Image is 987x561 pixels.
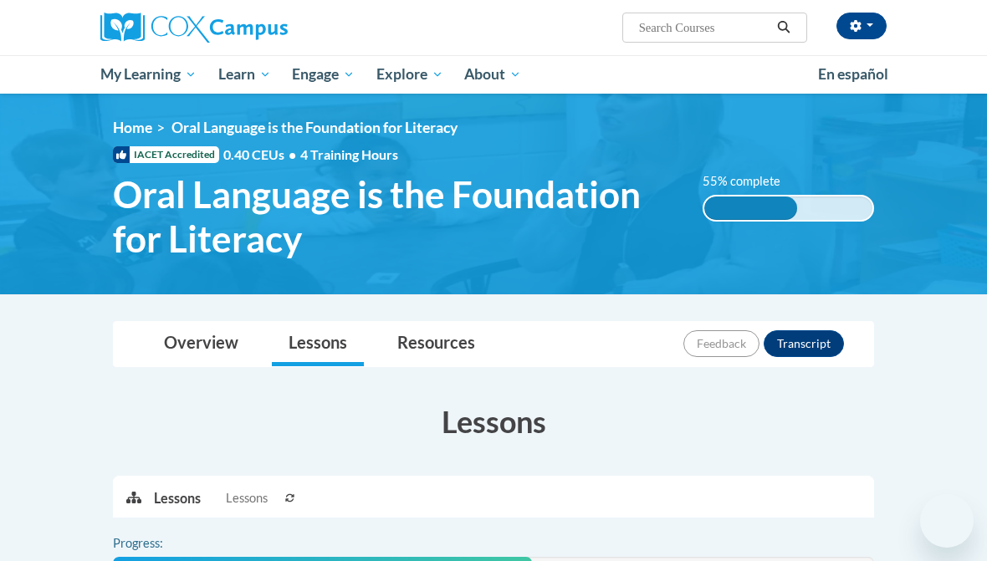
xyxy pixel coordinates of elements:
span: Explore [376,64,443,84]
a: Explore [366,55,454,94]
a: En español [807,57,899,92]
span: Learn [218,64,271,84]
input: Search Courses [637,18,771,38]
button: Account Settings [836,13,887,39]
a: Lessons [272,322,364,366]
button: Transcript [764,330,844,357]
span: IACET Accredited [113,146,219,163]
span: 4 Training Hours [300,146,398,162]
p: Lessons [154,489,201,507]
a: Home [113,119,152,136]
a: Learn [207,55,282,94]
a: Overview [147,322,255,366]
a: Engage [281,55,366,94]
a: Resources [381,322,492,366]
a: Cox Campus [100,13,345,43]
a: About [454,55,533,94]
span: My Learning [100,64,197,84]
span: Lessons [226,489,268,507]
span: 0.40 CEUs [223,145,300,164]
span: Engage [292,64,355,84]
span: Oral Language is the Foundation for Literacy [113,172,678,261]
label: Progress: [113,534,209,553]
span: About [464,64,521,84]
button: Search [771,18,796,38]
div: 55% complete [704,196,797,220]
a: My Learning [89,55,207,94]
h3: Lessons [113,400,874,442]
button: Feedback [683,330,759,357]
img: Cox Campus [100,13,288,43]
span: En español [818,65,888,83]
div: Main menu [88,55,899,94]
iframe: Button to launch messaging window [920,494,974,548]
span: • [289,146,296,162]
label: 55% complete [703,172,799,191]
span: Oral Language is the Foundation for Literacy [171,119,458,136]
